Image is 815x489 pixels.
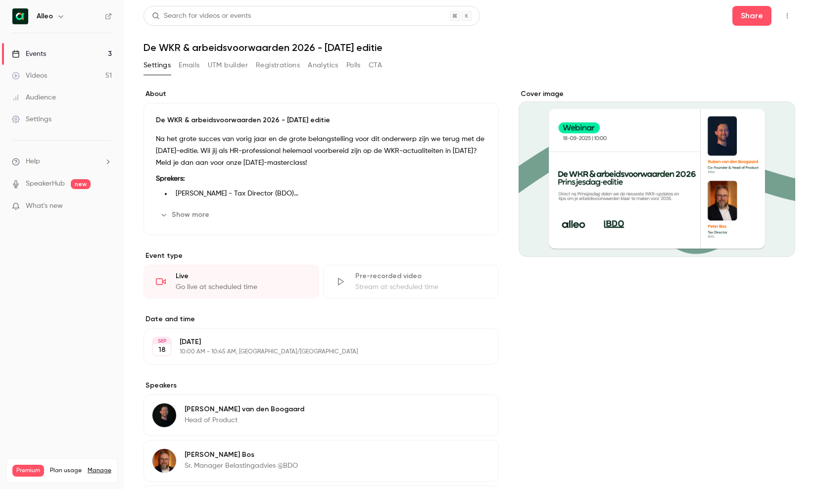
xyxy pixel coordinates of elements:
div: Live [176,271,307,281]
p: [PERSON_NAME] van den Boogaard [185,404,304,414]
div: Ruben van den Boogaard[PERSON_NAME] van den BoogaardHead of Product [144,394,499,436]
div: Peter Bos[PERSON_NAME] BosSr. Manager Belastingadvies @BDO [144,440,499,482]
button: Polls [346,57,361,73]
span: new [71,179,91,189]
label: About [144,89,499,99]
span: Plan usage [50,467,82,475]
button: Analytics [308,57,338,73]
p: De WKR & arbeidsvoorwaarden 2026 - [DATE] editie [156,115,486,125]
li: help-dropdown-opener [12,156,112,167]
span: Premium [12,465,44,477]
div: LiveGo live at scheduled time [144,265,319,298]
span: What's new [26,201,63,211]
p: 18 [158,345,166,355]
p: [DATE] [180,337,446,347]
li: [PERSON_NAME] - Tax Director (BDO) [172,189,486,199]
iframe: Noticeable Trigger [100,202,112,211]
p: 10:00 AM - 10:45 AM, [GEOGRAPHIC_DATA]/[GEOGRAPHIC_DATA] [180,348,446,356]
button: Emails [179,57,199,73]
button: UTM builder [208,57,248,73]
div: Pre-recorded videoStream at scheduled time [323,265,499,298]
button: CTA [369,57,382,73]
strong: Sprekers: [156,175,185,182]
button: Show more [156,207,215,223]
section: Cover image [519,89,795,257]
span: Help [26,156,40,167]
img: Ruben van den Boogaard [152,403,176,427]
div: Audience [12,93,56,102]
div: Stream at scheduled time [355,282,486,292]
label: Date and time [144,314,499,324]
button: Share [732,6,771,26]
p: Sr. Manager Belastingadvies @BDO [185,461,298,471]
div: Settings [12,114,51,124]
a: Manage [88,467,111,475]
p: Na het grote succes van vorig jaar en de grote belangstelling voor dit onderwerp zijn we terug me... [156,133,486,169]
p: [PERSON_NAME] Bos [185,450,298,460]
div: Go live at scheduled time [176,282,307,292]
div: Videos [12,71,47,81]
h6: Alleo [37,11,53,21]
img: Alleo [12,8,28,24]
p: Head of Product [185,415,304,425]
button: Registrations [256,57,300,73]
div: Search for videos or events [152,11,251,21]
h1: De WKR & arbeidsvoorwaarden 2026 - [DATE] editie [144,42,795,53]
img: Peter Bos [152,449,176,473]
label: Speakers [144,381,499,391]
button: Settings [144,57,171,73]
div: Events [12,49,46,59]
div: Pre-recorded video [355,271,486,281]
p: Event type [144,251,499,261]
a: SpeakerHub [26,179,65,189]
label: Cover image [519,89,795,99]
div: SEP [153,338,171,344]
